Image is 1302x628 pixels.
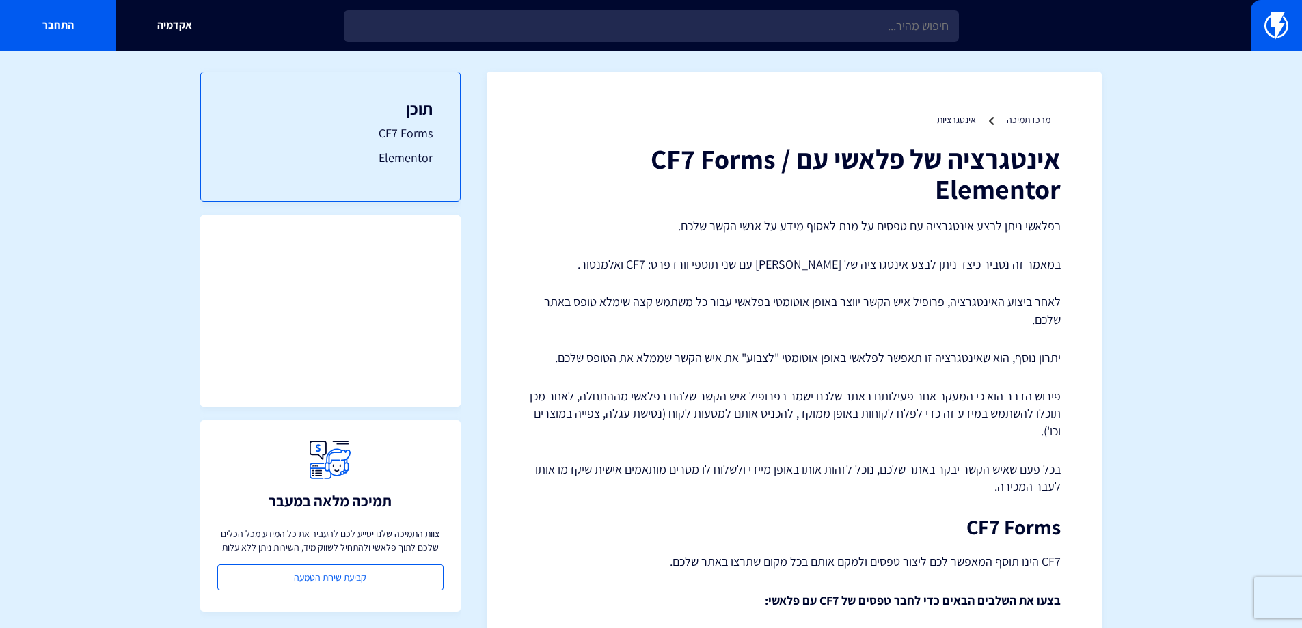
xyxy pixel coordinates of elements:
p: CF7 הינו תוסף המאפשר לכם ליצור טפסים ולמקם אותם בכל מקום שתרצו באתר שלכם. [528,552,1061,571]
h1: אינטגרציה של פלאשי עם CF7 Forms / Elementor [528,144,1061,204]
p: בפלאשי ניתן לבצע אינטגרציה עם טפסים על מנת לאסוף מידע על אנשי הקשר שלכם. [528,217,1061,235]
p: בכל פעם שאיש הקשר יבקר באתר שלכם, נוכל לזהות אותו באופן מיידי ולשלוח לו מסרים מותאמים אישית שיקדמ... [528,461,1061,495]
h2: CF7 Forms [528,516,1061,538]
p: צוות התמיכה שלנו יסייע לכם להעביר את כל המידע מכל הכלים שלכם לתוך פלאשי ולהתחיל לשווק מיד, השירות... [217,527,444,554]
p: במאמר זה נסביר כיצד ניתן לבצע אינטגרציה של [PERSON_NAME] עם שני תוספי וורדפרס: CF7 ואלמנטור. [528,256,1061,273]
p: לאחר ביצוע האינטגרציה, פרופיל איש הקשר יווצר באופן אוטומטי בפלאשי עבור כל משתמש קצה שימלא טופס בא... [528,293,1061,328]
input: חיפוש מהיר... [344,10,959,42]
a: קביעת שיחת הטמעה [217,564,444,590]
h3: תוכן [228,100,433,118]
a: Elementor [228,149,433,167]
strong: בצעו את השלבים הבאים כדי לחבר טפסים של CF7 עם פלאשי: [765,592,1061,608]
h3: תמיכה מלאה במעבר [269,493,392,509]
a: אינטגרציות [937,113,976,126]
p: פירוש הדבר הוא כי המעקב אחר פעילותם באתר שלכם ישמר בפרופיל איש הקשר שלהם בפלאשי מההתחלה, לאחר מכן... [528,387,1061,440]
a: מרכז תמיכה [1007,113,1050,126]
a: CF7 Forms [228,124,433,142]
p: יתרון נוסף, הוא שאינטגרציה זו תאפשר לפלאשי באופן אוטומטי "לצבוע" את איש הקשר שממלא את הטופס שלכם. [528,349,1061,367]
